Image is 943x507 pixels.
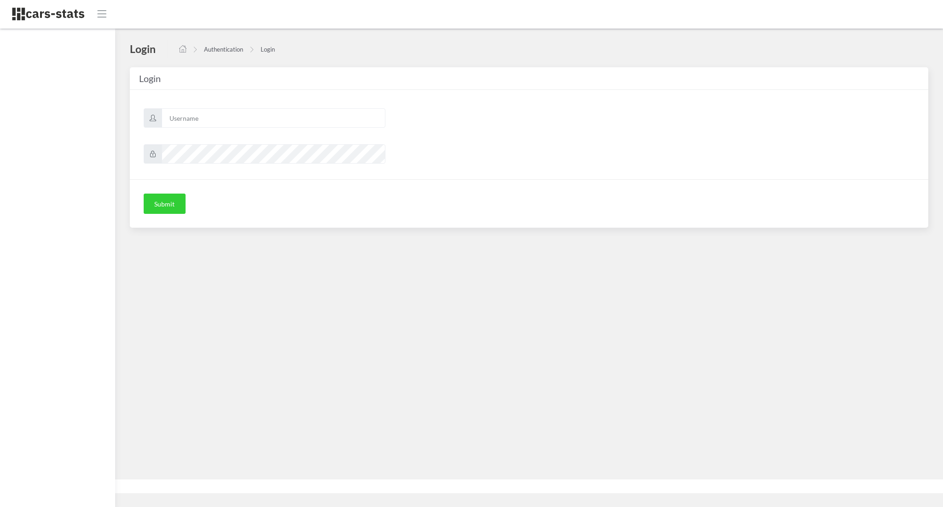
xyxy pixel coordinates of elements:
[261,46,275,53] a: Login
[162,108,385,128] input: Username
[130,42,156,56] h4: Login
[204,46,243,53] a: Authentication
[139,73,161,84] span: Login
[12,7,85,21] img: navbar brand
[144,194,186,214] button: Submit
